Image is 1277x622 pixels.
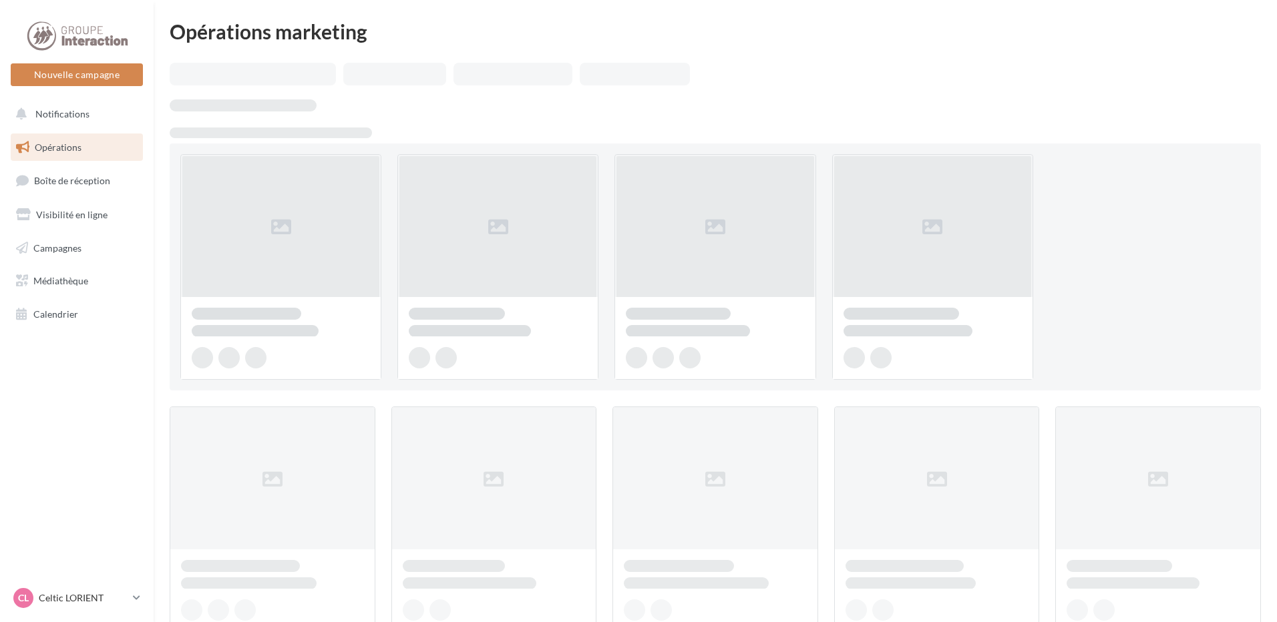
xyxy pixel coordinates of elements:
[8,201,146,229] a: Visibilité en ligne
[39,591,128,605] p: Celtic LORIENT
[11,63,143,86] button: Nouvelle campagne
[8,100,140,128] button: Notifications
[35,141,81,153] span: Opérations
[8,133,146,162] a: Opérations
[8,300,146,328] a: Calendrier
[34,175,110,186] span: Boîte de réception
[170,21,1261,41] div: Opérations marketing
[33,275,88,286] span: Médiathèque
[36,209,108,220] span: Visibilité en ligne
[8,267,146,295] a: Médiathèque
[33,242,81,253] span: Campagnes
[33,308,78,320] span: Calendrier
[8,166,146,195] a: Boîte de réception
[8,234,146,262] a: Campagnes
[11,585,143,611] a: CL Celtic LORIENT
[35,108,89,119] span: Notifications
[18,591,29,605] span: CL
